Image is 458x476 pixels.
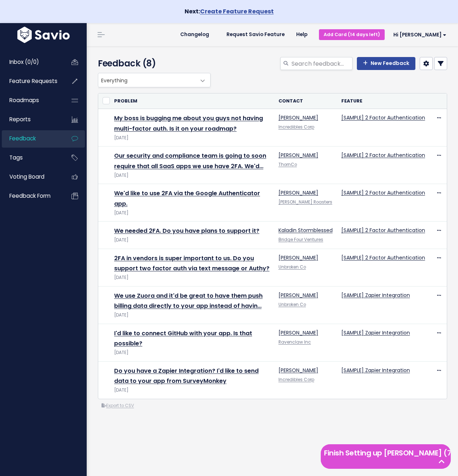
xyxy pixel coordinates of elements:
[291,57,353,70] input: Search feedback...
[114,367,259,385] a: Do you have a Zapier Integration? I'd like to send data to your app from SurveyMonkey
[385,29,452,40] a: Hi [PERSON_NAME]
[110,93,274,109] th: Problem
[200,7,274,16] a: Create Feature Request
[2,54,60,70] a: Inbox (0/0)
[324,447,448,458] h5: Finish Setting up [PERSON_NAME] (7 left)
[185,7,274,16] strong: Next:
[114,274,270,281] div: [DATE]
[2,73,60,89] a: Feature Requests
[9,115,31,123] span: Reports
[278,227,333,234] a: Kaladin Stormblessed
[101,403,134,409] a: Export to CSV
[278,124,314,130] a: Incredibles Corp
[290,29,313,40] a: Help
[278,237,323,243] a: Bridge Four Ventures
[341,329,410,336] a: [SAMPLE] Zapier Integration
[114,349,270,357] div: [DATE]
[114,387,270,394] div: [DATE]
[278,329,318,336] a: [PERSON_NAME]
[114,152,266,170] a: Our security and compliance team is going to soon require that all SaaS apps we use have 2FA. We'd…
[98,73,211,87] span: Everything
[2,169,60,185] a: Voting Board
[114,172,270,179] div: [DATE]
[114,254,269,273] a: 2FA in vendors is super important to us. Do you support two factor auth via text message or Authy?
[98,73,196,87] span: Everything
[278,377,314,383] a: Incredibles Corp
[98,57,207,70] h4: Feedback (8)
[9,154,23,161] span: Tags
[341,189,425,196] a: [SAMPLE] 2 Factor Authentication
[278,302,306,307] a: Unbroken Co
[114,134,270,142] div: [DATE]
[341,292,410,299] a: [SAMPLE] Zapier Integration
[341,152,425,159] a: [SAMPLE] 2 Factor Authentication
[2,111,60,128] a: Reports
[9,58,39,66] span: Inbox (0/0)
[9,77,57,85] span: Feature Requests
[114,236,270,244] div: [DATE]
[319,29,385,40] a: Add Card (14 days left)
[341,254,425,261] a: [SAMPLE] 2 Factor Authentication
[278,152,318,159] a: [PERSON_NAME]
[278,367,318,374] a: [PERSON_NAME]
[9,192,51,200] span: Feedback form
[114,311,270,319] div: [DATE]
[278,292,318,299] a: [PERSON_NAME]
[278,114,318,121] a: [PERSON_NAME]
[337,93,429,109] th: Feature
[114,114,263,133] a: My boss is bugging me about you guys not having multi-factor auth. Is it on your roadmap?
[114,292,263,310] a: We use Zuora and it'd be great to have them push billing data directly to your app instead of havin…
[2,92,60,109] a: Roadmaps
[278,189,318,196] a: [PERSON_NAME]
[2,188,60,204] a: Feedback form
[16,27,72,43] img: logo-white.9d6f32f41409.svg
[221,29,290,40] a: Request Savio Feature
[9,135,36,142] span: Feedback
[393,32,446,38] span: Hi [PERSON_NAME]
[278,264,306,270] a: Unbroken Co
[278,254,318,261] a: [PERSON_NAME]
[9,173,44,180] span: Voting Board
[2,149,60,166] a: Tags
[2,130,60,147] a: Feedback
[114,209,270,217] div: [DATE]
[278,162,297,167] a: ThornCo
[278,339,311,345] a: Ravenclaw Inc
[114,329,252,348] a: I'd like to connect GitHub with your app. Is that possible?
[114,189,260,208] a: We'd like to use 2FA via the Google Authenticator app.
[274,93,337,109] th: Contact
[114,227,259,235] a: We needed 2FA. Do you have plans to support it?
[180,32,209,37] span: Changelog
[341,227,425,234] a: [SAMPLE] 2 Factor Authentication
[341,367,410,374] a: [SAMPLE] Zapier Integration
[9,96,39,104] span: Roadmaps
[341,114,425,121] a: [SAMPLE] 2 Factor Authentication
[357,57,415,70] a: New Feedback
[278,199,332,205] a: [PERSON_NAME] Roasters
